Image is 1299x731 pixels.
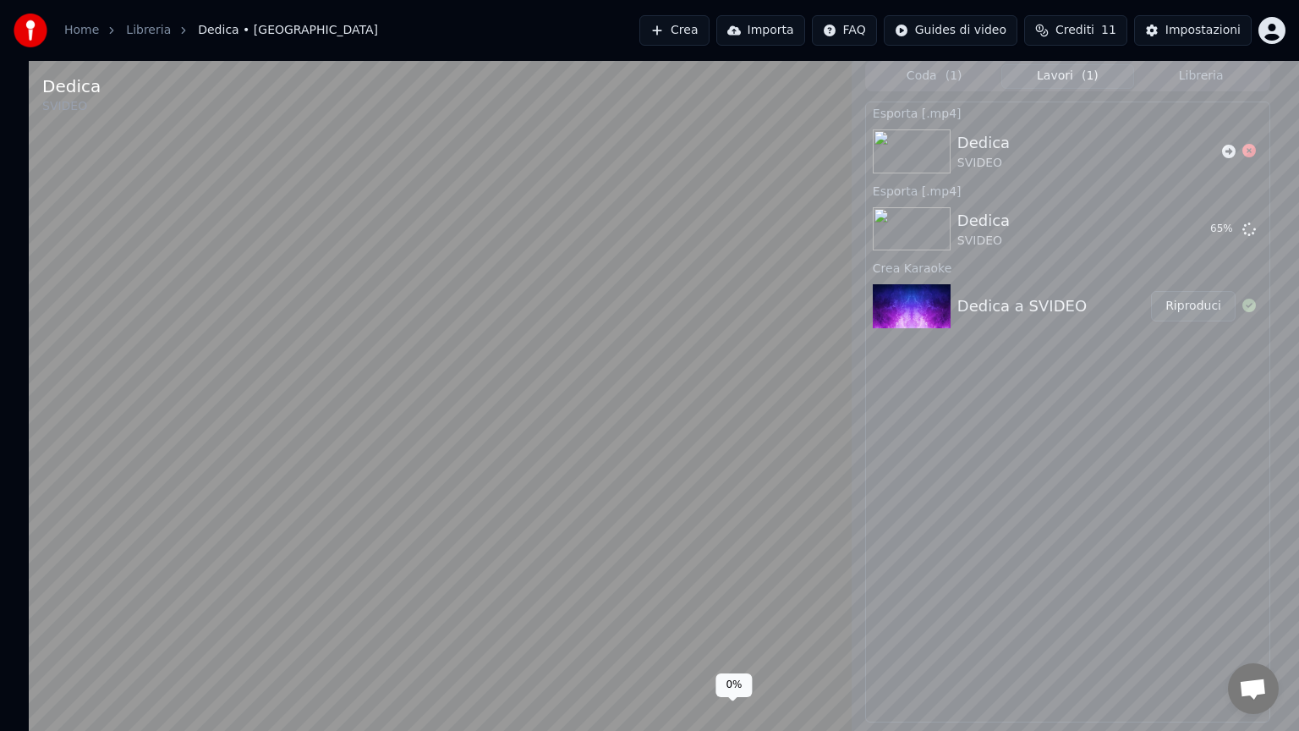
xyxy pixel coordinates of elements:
[1024,15,1127,46] button: Crediti11
[715,673,752,697] div: 0%
[866,102,1269,123] div: Esporta [.mp4]
[126,22,171,39] a: Libreria
[1151,291,1236,322] button: Riproduci
[198,22,378,39] span: Dedica • [GEOGRAPHIC_DATA]
[812,15,877,46] button: FAQ
[957,131,1010,155] div: Dedica
[1165,22,1241,39] div: Impostazioni
[639,15,709,46] button: Crea
[1101,22,1116,39] span: 11
[868,64,1001,89] button: Coda
[945,68,962,85] span: ( 1 )
[866,180,1269,201] div: Esporta [.mp4]
[1210,223,1236,236] div: 65 %
[1134,15,1252,46] button: Impostazioni
[866,257,1269,278] div: Crea Karaoke
[1055,22,1094,39] span: Crediti
[1082,68,1099,85] span: ( 1 )
[14,14,47,47] img: youka
[42,98,101,115] div: SVIDEO
[64,22,378,39] nav: breadcrumb
[957,155,1010,172] div: SVIDEO
[884,15,1017,46] button: Guides di video
[957,233,1010,250] div: SVIDEO
[1001,64,1135,89] button: Lavori
[42,74,101,98] div: Dedica
[1134,64,1268,89] button: Libreria
[957,209,1010,233] div: Dedica
[1228,663,1279,714] a: Aprire la chat
[716,15,805,46] button: Importa
[957,294,1087,318] div: Dedica a SVIDEO
[64,22,99,39] a: Home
